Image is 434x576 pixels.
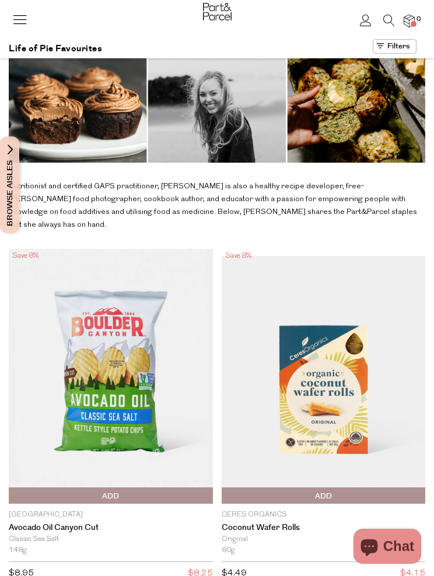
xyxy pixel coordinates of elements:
[9,487,213,504] button: Add To Parcel
[9,182,417,229] span: Nutritionist and certified GAPS practitioner, [PERSON_NAME] is also a healthy recipe developer, f...
[414,14,424,24] span: 0
[9,249,213,504] img: Avocado Oil Canyon Cut
[9,523,213,533] a: Avocado Oil Canyon Cut
[222,523,426,533] a: Coconut Wafer Rolls
[222,487,426,504] button: Add To Parcel
[9,39,102,58] h1: Life of Pie Favourites
[3,136,16,233] span: Browse Aisles
[350,529,425,567] inbox-online-store-chat: Shopify online store chat
[222,510,426,520] p: Ceres Organics
[9,545,27,556] span: 148g
[222,545,235,556] span: 80g
[9,510,213,520] p: [GEOGRAPHIC_DATA]
[9,249,42,263] div: Save 8%
[9,534,213,545] div: Classic Sea Salt
[9,58,425,163] img: Website_-_Ambassador_Banners_2000_x_500px.png
[222,249,255,263] div: Save 8%
[404,15,415,27] a: 0
[203,3,232,20] img: Part&Parcel
[222,256,426,497] img: Coconut Wafer Rolls
[222,534,426,545] div: Original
